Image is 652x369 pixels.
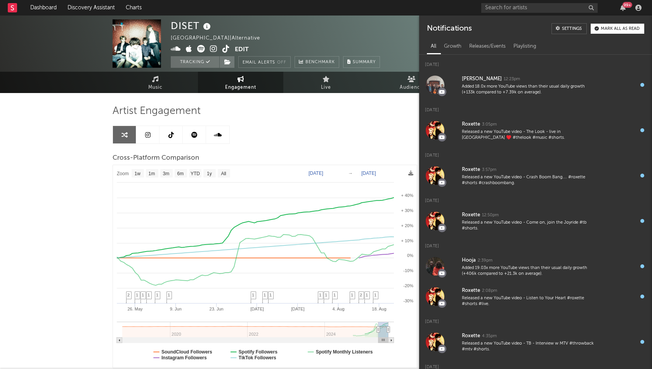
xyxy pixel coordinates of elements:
[161,349,212,355] text: SoundCloud Followers
[462,174,598,186] div: Released a new YouTube video - Crash Boom Bang.... #roxette #shorts #crashboombang.
[462,84,598,96] div: Added 18.0x more YouTube views than their usual daily growth (+133k compared to +7.39k on average).
[482,212,499,218] div: 12:50pm
[419,312,652,327] div: [DATE]
[482,122,497,128] div: 3:05pm
[113,107,201,116] span: Artist Engagement
[221,171,226,176] text: All
[440,40,465,53] div: Growth
[623,2,632,8] div: 99 +
[401,193,414,198] text: + 40%
[462,74,502,84] div: [PERSON_NAME]
[419,100,652,115] div: [DATE]
[504,76,520,82] div: 12:23pm
[403,268,413,273] text: -10%
[239,355,276,360] text: TikTok Followers
[117,171,129,176] text: Zoom
[171,56,219,68] button: Tracking
[403,283,413,288] text: -20%
[419,251,652,281] a: Hooja2:39pmAdded 19.03x more YouTube views than their usual daily growth (+406k compared to +21.3...
[235,45,249,55] button: Edit
[462,295,598,307] div: Released a new YouTube video - Listen to Your Heart #roxette #shorts #live.
[319,293,321,297] span: 1
[401,238,414,243] text: + 10%
[269,293,272,297] span: 1
[348,171,353,176] text: →
[401,223,414,228] text: + 20%
[478,258,492,264] div: 2:39pm
[210,307,224,311] text: 23. Jun
[238,56,291,68] button: Email AlertsOff
[177,171,184,176] text: 6m
[462,220,598,232] div: Released a new YouTube video - Come on, join the Joyride #tb #shorts.
[333,307,345,311] text: 4. Aug
[403,298,413,303] text: -30%
[419,145,652,160] div: [DATE]
[601,27,640,31] div: Mark all as read
[427,40,440,53] div: All
[360,293,362,297] span: 2
[239,349,277,355] text: Spotify Followers
[343,56,380,68] button: Summary
[401,208,414,213] text: + 30%
[620,5,626,11] button: 99+
[168,293,170,297] span: 1
[163,171,170,176] text: 3m
[127,307,143,311] text: 26. May
[351,293,353,297] span: 1
[462,286,480,295] div: Roxette
[198,72,283,93] a: Engagement
[305,58,335,67] span: Benchmark
[149,171,155,176] text: 1m
[252,293,254,297] span: 1
[551,23,587,34] a: Settings
[465,40,510,53] div: Releases/Events
[482,167,496,173] div: 3:57pm
[462,129,598,141] div: Released a new YouTube video - The Look - live in [GEOGRAPHIC_DATA] ♥️ #thelook #music #shorts.
[462,210,480,220] div: Roxette
[407,253,413,258] text: 0%
[427,23,472,34] div: Notifications
[462,256,476,265] div: Hooja
[481,3,598,13] input: Search for artists
[277,60,286,65] em: Off
[419,70,652,100] a: [PERSON_NAME]12:23pmAdded 18.0x more YouTube views than their usual daily growth (+133k compared ...
[136,293,138,297] span: 1
[482,333,497,339] div: 4:35pm
[333,293,336,297] span: 1
[250,307,264,311] text: [DATE]
[372,307,386,311] text: 18. Aug
[291,307,305,311] text: [DATE]
[171,19,213,32] div: DISET
[148,83,163,92] span: Music
[562,27,582,31] div: Settings
[591,24,644,34] button: Mark all as read
[361,171,376,176] text: [DATE]
[171,34,269,43] div: [GEOGRAPHIC_DATA] | Alternative
[316,349,373,355] text: Spotify Monthly Listeners
[462,120,480,129] div: Roxette
[191,171,200,176] text: YTD
[374,293,376,297] span: 1
[325,293,327,297] span: 1
[147,293,150,297] span: 1
[369,72,454,93] a: Audience
[264,293,266,297] span: 1
[353,60,376,64] span: Summary
[156,293,158,297] span: 1
[419,327,652,357] a: Roxette4:35pmReleased a new YouTube video - TB - Interview w MTV #throwback #mtv #shorts.
[482,288,497,294] div: 2:08pm
[510,40,540,53] div: Playlisting
[419,115,652,145] a: Roxette3:05pmReleased a new YouTube video - The Look - live in [GEOGRAPHIC_DATA] ♥️ #thelook #mus...
[142,293,144,297] span: 1
[113,153,199,163] span: Cross-Platform Comparison
[321,83,331,92] span: Live
[309,171,323,176] text: [DATE]
[462,341,598,353] div: Released a new YouTube video - TB - Interview w MTV #throwback #mtv #shorts.
[207,171,212,176] text: 1y
[462,165,480,174] div: Roxette
[283,72,369,93] a: Live
[419,55,652,70] div: [DATE]
[295,56,339,68] a: Benchmark
[170,307,182,311] text: 9. Jun
[400,83,423,92] span: Audience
